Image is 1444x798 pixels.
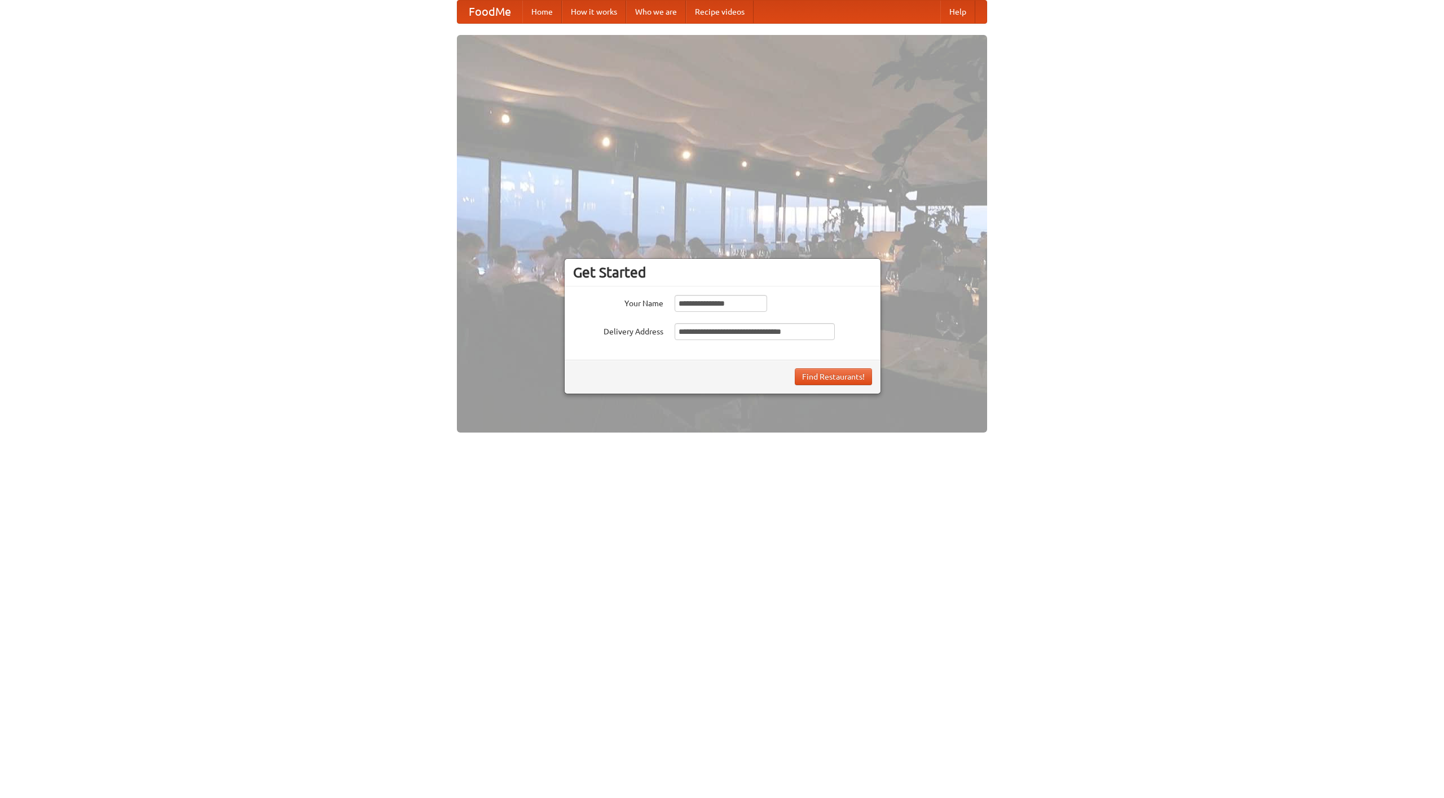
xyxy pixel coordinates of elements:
a: Help [940,1,975,23]
label: Delivery Address [573,323,663,337]
h3: Get Started [573,264,872,281]
button: Find Restaurants! [795,368,872,385]
label: Your Name [573,295,663,309]
a: Recipe videos [686,1,754,23]
a: How it works [562,1,626,23]
a: Home [522,1,562,23]
a: FoodMe [457,1,522,23]
a: Who we are [626,1,686,23]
